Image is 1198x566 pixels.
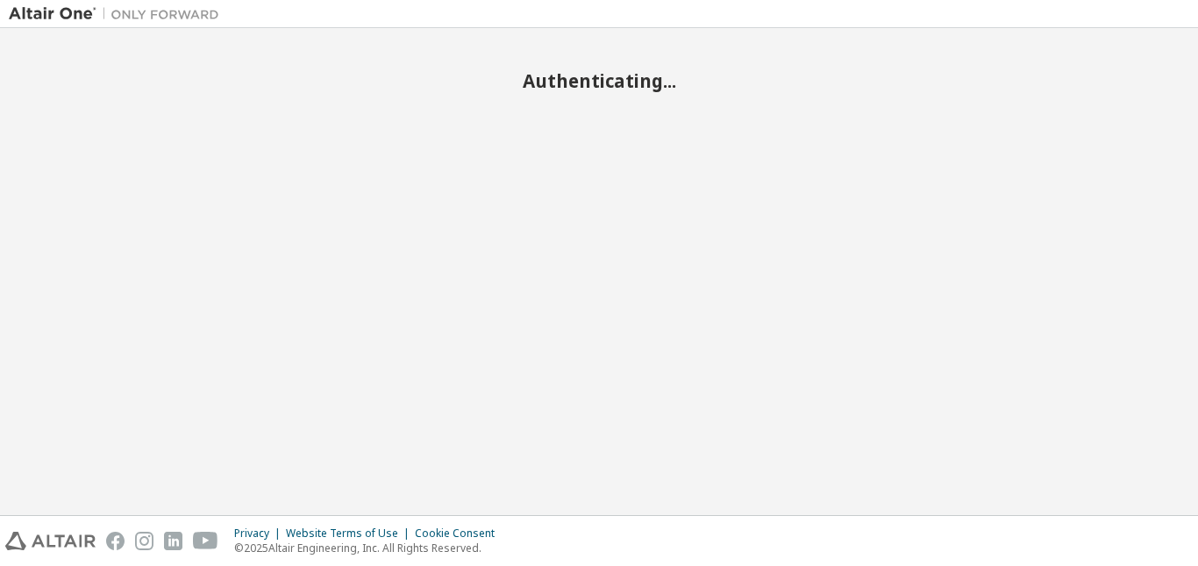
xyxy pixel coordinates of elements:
img: instagram.svg [135,532,153,550]
div: Website Terms of Use [286,527,415,541]
img: altair_logo.svg [5,532,96,550]
img: facebook.svg [106,532,125,550]
img: Altair One [9,5,228,23]
div: Cookie Consent [415,527,505,541]
img: linkedin.svg [164,532,182,550]
p: © 2025 Altair Engineering, Inc. All Rights Reserved. [234,541,505,555]
img: youtube.svg [193,532,218,550]
div: Privacy [234,527,286,541]
h2: Authenticating... [9,69,1189,92]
